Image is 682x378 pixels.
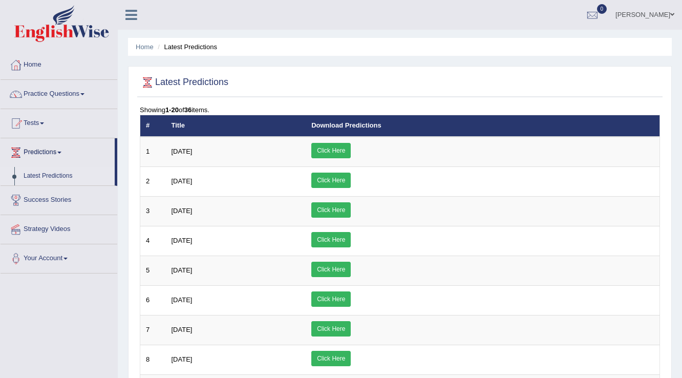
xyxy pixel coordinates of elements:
[172,266,193,274] span: [DATE]
[140,345,166,374] td: 8
[172,148,193,155] span: [DATE]
[172,296,193,304] span: [DATE]
[140,196,166,226] td: 3
[140,115,166,137] th: #
[1,109,117,135] a: Tests
[1,51,117,76] a: Home
[140,105,660,115] div: Showing of items.
[306,115,659,137] th: Download Predictions
[597,4,607,14] span: 0
[140,256,166,285] td: 5
[140,315,166,345] td: 7
[136,43,154,51] a: Home
[172,207,193,215] span: [DATE]
[140,137,166,167] td: 1
[1,80,117,106] a: Practice Questions
[1,244,117,270] a: Your Account
[172,177,193,185] span: [DATE]
[311,351,351,366] a: Click Here
[184,106,191,114] b: 36
[311,173,351,188] a: Click Here
[140,226,166,256] td: 4
[165,106,179,114] b: 1-20
[172,237,193,244] span: [DATE]
[311,232,351,247] a: Click Here
[19,167,115,185] a: Latest Predictions
[1,138,115,164] a: Predictions
[140,75,228,90] h2: Latest Predictions
[172,326,193,333] span: [DATE]
[140,285,166,315] td: 6
[155,42,217,52] li: Latest Predictions
[1,215,117,241] a: Strategy Videos
[172,355,193,363] span: [DATE]
[311,202,351,218] a: Click Here
[311,143,351,158] a: Click Here
[311,321,351,337] a: Click Here
[1,186,117,212] a: Success Stories
[166,115,306,137] th: Title
[140,166,166,196] td: 2
[311,291,351,307] a: Click Here
[311,262,351,277] a: Click Here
